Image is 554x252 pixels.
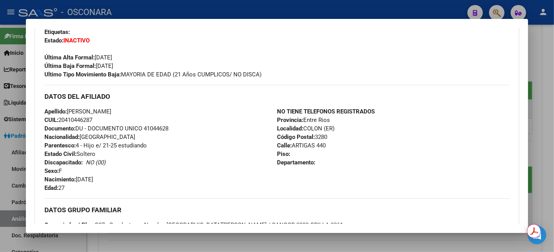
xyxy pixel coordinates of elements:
span: 20410446287 [44,117,92,123]
span: F [44,167,62,174]
strong: Parentesco: [44,142,76,149]
span: DU - DOCUMENTO UNICO 41044628 [44,125,168,132]
strong: Estado: [44,37,63,44]
strong: Ultimo Tipo Movimiento Baja: [44,71,121,78]
i: NO (00) [86,159,105,166]
strong: Piso: [277,151,290,157]
span: 3280 [277,134,327,140]
strong: Sexo: [44,167,59,174]
span: COLON (ER) [277,125,335,132]
strong: Calle: [277,142,292,149]
strong: Localidad: [277,125,303,132]
span: [DATE] [44,176,93,183]
span: 4 - Hijo e/ 21-25 estudiando [44,142,147,149]
strong: Código Postal: [277,134,315,140]
span: [DATE] [44,54,112,61]
strong: Documento: [44,125,75,132]
strong: Nacionalidad: [44,134,80,140]
span: [PERSON_NAME] [44,108,111,115]
strong: Nacimiento: [44,176,76,183]
strong: CUIL: [44,117,58,123]
strong: Estado Civil: [44,151,76,157]
span: G07 - Conductores Navales [GEOGRAPHIC_DATA][PERSON_NAME] / SANCOR 3000 GRILLA 3061 [44,222,343,228]
strong: Provincia: [277,117,303,123]
span: Soltero [44,151,95,157]
h3: DATOS DEL AFILIADO [44,92,510,101]
strong: Última Baja Formal: [44,63,96,69]
strong: Gerenciador / Plan: [44,222,95,228]
span: MAYORIA DE EDAD (21 Años CUMPLICOS/ NO DISCA) [44,71,262,78]
strong: Edad: [44,184,58,191]
strong: Última Alta Formal: [44,54,95,61]
strong: NO TIENE TELEFONOS REGISTRADOS [277,108,375,115]
h3: DATOS GRUPO FAMILIAR [44,206,510,214]
strong: Departamento: [277,159,315,166]
span: [DATE] [44,63,113,69]
strong: Discapacitado: [44,159,83,166]
span: 27 [44,184,65,191]
span: [GEOGRAPHIC_DATA] [44,134,135,140]
strong: Apellido: [44,108,67,115]
span: Entre Rios [277,117,330,123]
strong: INACTIVO [63,37,90,44]
strong: Etiquetas: [44,29,70,36]
span: ARTIGAS 440 [277,142,326,149]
